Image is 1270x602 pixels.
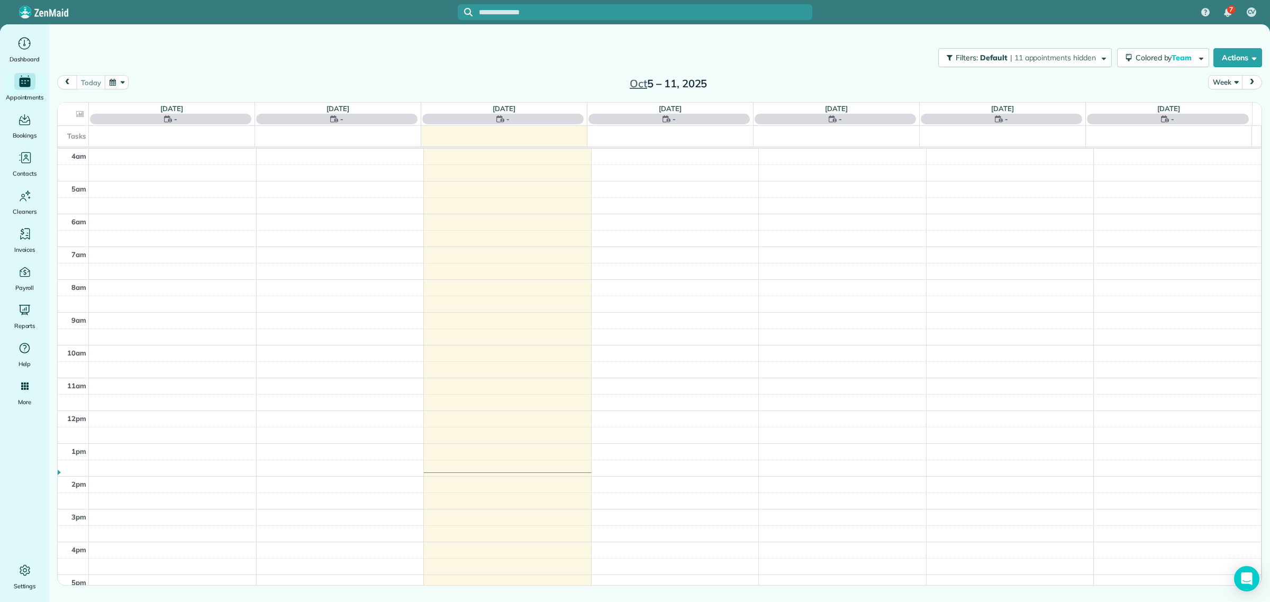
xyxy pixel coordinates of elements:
[67,132,86,140] span: Tasks
[4,35,45,65] a: Dashboard
[4,187,45,217] a: Cleaners
[1229,5,1233,14] span: 7
[673,114,676,124] span: -
[825,104,848,113] a: [DATE]
[19,359,31,369] span: Help
[938,48,1111,67] button: Filters: Default | 11 appointments hidden
[71,217,86,226] span: 6am
[6,92,44,103] span: Appointments
[1213,48,1262,67] button: Actions
[71,480,86,488] span: 2pm
[71,185,86,193] span: 5am
[326,104,349,113] a: [DATE]
[13,168,37,179] span: Contacts
[1208,75,1242,89] button: Week
[71,283,86,291] span: 8am
[71,513,86,521] span: 3pm
[57,75,77,89] button: prev
[1217,1,1239,24] div: 7 unread notifications
[71,316,86,324] span: 9am
[1242,75,1262,89] button: next
[839,114,842,124] span: -
[602,78,734,89] h2: 5 – 11, 2025
[630,77,647,90] span: Oct
[71,152,86,160] span: 4am
[67,414,86,423] span: 12pm
[67,349,86,357] span: 10am
[1010,53,1096,62] span: | 11 appointments hidden
[1117,48,1209,67] button: Colored byTeam
[18,397,31,407] span: More
[4,340,45,369] a: Help
[174,114,177,124] span: -
[4,111,45,141] a: Bookings
[71,250,86,259] span: 7am
[13,130,37,141] span: Bookings
[458,8,473,16] button: Focus search
[1157,104,1180,113] a: [DATE]
[67,381,86,390] span: 11am
[4,562,45,591] a: Settings
[10,54,40,65] span: Dashboard
[991,104,1014,113] a: [DATE]
[71,578,86,587] span: 5pm
[1005,114,1008,124] span: -
[4,73,45,103] a: Appointments
[933,48,1111,67] a: Filters: Default | 11 appointments hidden
[464,8,473,16] svg: Focus search
[160,104,183,113] a: [DATE]
[1171,114,1174,124] span: -
[1136,53,1195,62] span: Colored by
[4,263,45,293] a: Payroll
[4,302,45,331] a: Reports
[14,244,35,255] span: Invoices
[659,104,682,113] a: [DATE]
[956,53,978,62] span: Filters:
[71,447,86,455] span: 1pm
[1248,8,1256,16] span: CV
[980,53,1008,62] span: Default
[71,545,86,554] span: 4pm
[1172,53,1193,62] span: Team
[340,114,343,124] span: -
[493,104,515,113] a: [DATE]
[506,114,510,124] span: -
[13,206,37,217] span: Cleaners
[1234,566,1259,591] div: Open Intercom Messenger
[4,149,45,179] a: Contacts
[4,225,45,255] a: Invoices
[15,282,34,293] span: Payroll
[14,581,36,591] span: Settings
[76,75,105,89] button: today
[14,321,35,331] span: Reports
